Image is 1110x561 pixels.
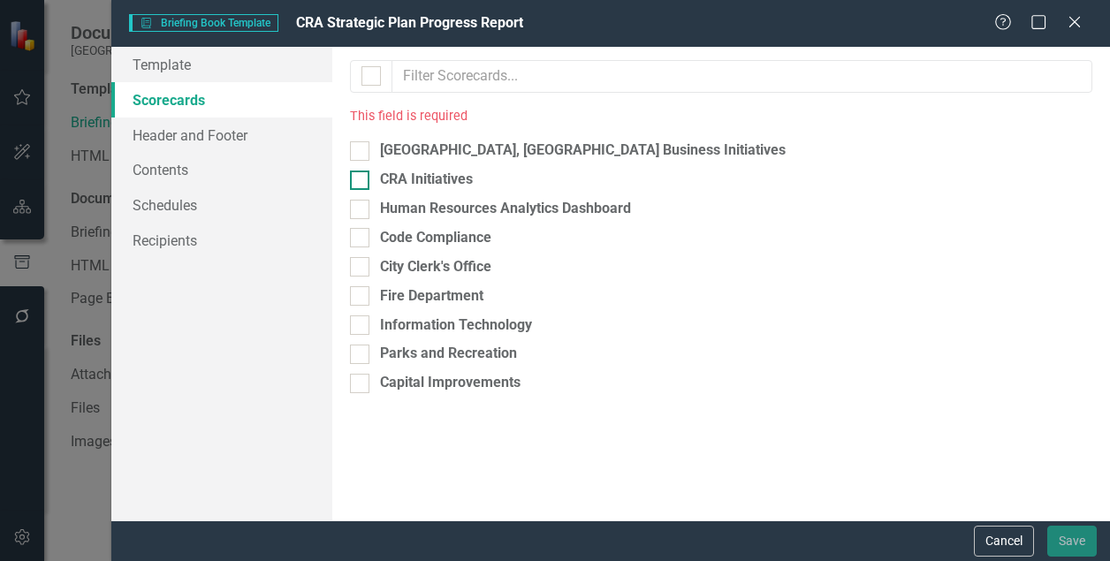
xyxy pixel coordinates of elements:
div: City Clerk's Office [380,257,491,277]
div: Capital Improvements [380,373,521,393]
a: Contents [111,152,332,187]
span: Briefing Book Template [129,14,278,32]
a: Template [111,47,332,82]
div: Parks and Recreation [380,344,517,364]
div: [GEOGRAPHIC_DATA], [GEOGRAPHIC_DATA] Business Initiatives [380,140,786,161]
a: Schedules [111,187,332,223]
button: Save [1047,526,1097,557]
button: Cancel [974,526,1034,557]
input: Filter Scorecards... [392,60,1092,93]
a: Header and Footer [111,118,332,153]
a: Scorecards [111,82,332,118]
div: Human Resources Analytics Dashboard [380,199,631,219]
div: CRA Initiatives [380,170,473,190]
div: This field is required [350,106,1092,126]
div: Fire Department [380,286,483,307]
span: CRA Strategic Plan Progress Report [296,14,523,31]
div: Code Compliance [380,228,491,248]
div: Information Technology [380,315,532,336]
a: Recipients [111,223,332,258]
